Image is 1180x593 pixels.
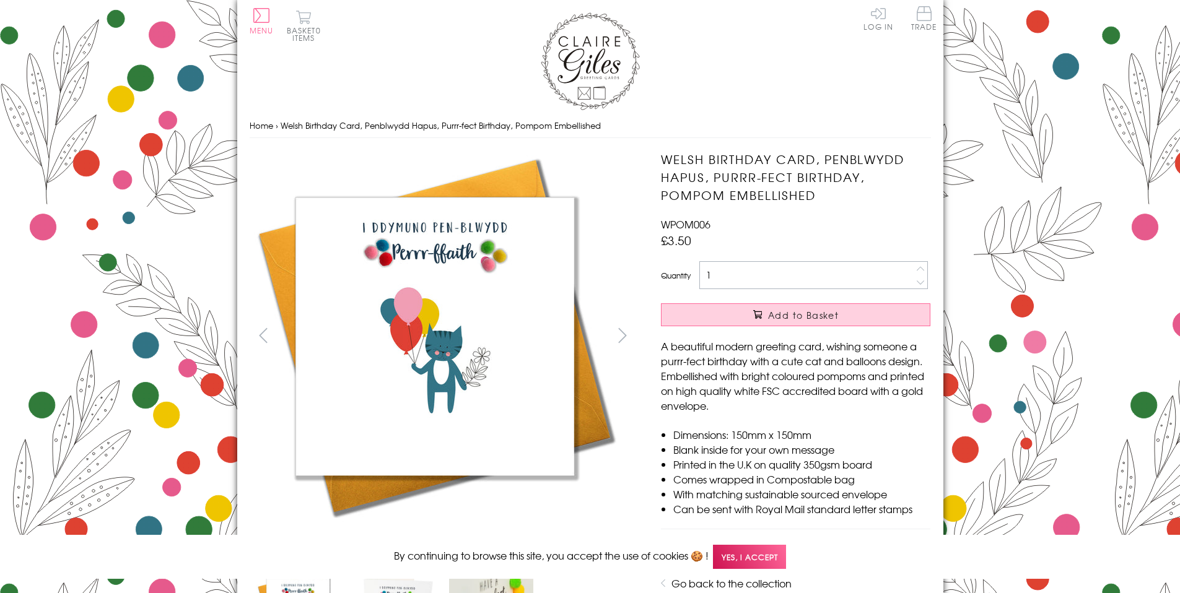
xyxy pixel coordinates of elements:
li: Printed in the U.K on quality 350gsm board [673,457,930,472]
li: Can be sent with Royal Mail standard letter stamps [673,501,930,516]
h1: Welsh Birthday Card, Penblwydd Hapus, Purrr-fect Birthday, Pompom Embellished [661,150,930,204]
button: Basket0 items [287,10,321,41]
button: Menu [250,8,274,34]
button: Add to Basket [661,303,930,326]
li: Blank inside for your own message [673,442,930,457]
li: With matching sustainable sourced envelope [673,487,930,501]
nav: breadcrumbs [250,113,931,139]
li: Dimensions: 150mm x 150mm [673,427,930,442]
a: Trade [911,6,937,33]
label: Quantity [661,270,691,281]
img: Claire Giles Greetings Cards [541,12,640,110]
span: › [276,119,278,131]
img: Welsh Birthday Card, Penblwydd Hapus, Purrr-fect Birthday, Pompom Embellished [249,150,621,522]
span: Welsh Birthday Card, Penblwydd Hapus, Purrr-fect Birthday, Pompom Embellished [281,119,601,131]
a: Home [250,119,273,131]
p: A beautiful modern greeting card, wishing someone a purrr-fect birthday with a cute cat and ballo... [661,339,930,413]
a: Go back to the collection [671,576,792,591]
span: WPOM006 [661,217,710,232]
span: Trade [911,6,937,30]
a: Log In [863,6,893,30]
span: Menu [250,25,274,36]
span: £3.50 [661,232,691,249]
button: prev [250,321,278,349]
button: next [608,321,636,349]
span: Yes, I accept [713,545,786,569]
span: 0 items [292,25,321,43]
img: Welsh Birthday Card, Penblwydd Hapus, Purrr-fect Birthday, Pompom Embellished [636,150,1008,522]
span: Add to Basket [768,309,839,321]
li: Comes wrapped in Compostable bag [673,472,930,487]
